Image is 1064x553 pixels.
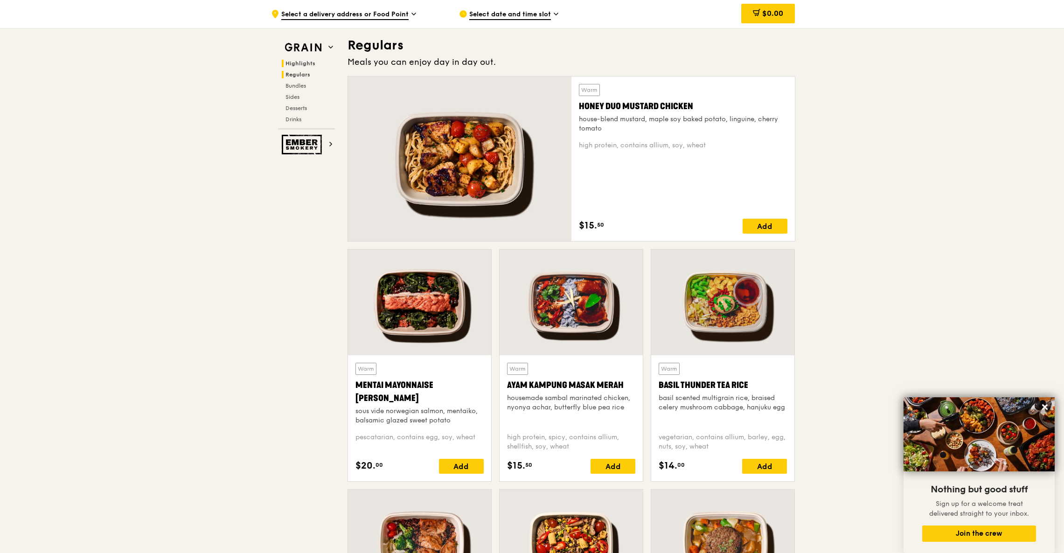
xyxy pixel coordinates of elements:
div: basil scented multigrain rice, braised celery mushroom cabbage, hanjuku egg [659,394,787,412]
div: sous vide norwegian salmon, mentaiko, balsamic glazed sweet potato [355,407,484,425]
div: Warm [355,363,376,375]
div: Warm [579,84,600,96]
div: Mentai Mayonnaise [PERSON_NAME] [355,379,484,405]
span: Highlights [285,60,315,67]
div: Basil Thunder Tea Rice [659,379,787,392]
span: $0.00 [762,9,783,18]
div: Honey Duo Mustard Chicken [579,100,787,113]
span: $14. [659,459,677,473]
span: 00 [677,461,685,469]
img: Grain web logo [282,39,325,56]
div: Warm [507,363,528,375]
span: 50 [597,221,604,228]
span: $15. [507,459,525,473]
span: Nothing but good stuff [931,484,1028,495]
button: Join the crew [922,525,1036,542]
div: high protein, spicy, contains allium, shellfish, soy, wheat [507,433,635,451]
span: 50 [525,461,532,469]
span: Regulars [285,71,310,78]
span: 00 [376,461,383,469]
div: Add [743,219,787,234]
img: Ember Smokery web logo [282,135,325,154]
div: Add [742,459,787,474]
span: $20. [355,459,376,473]
span: Select date and time slot [469,10,551,20]
div: Meals you can enjoy day in day out. [348,55,795,69]
div: pescatarian, contains egg, soy, wheat [355,433,484,451]
div: Add [439,459,484,474]
span: Drinks [285,116,301,123]
div: high protein, contains allium, soy, wheat [579,141,787,150]
span: $15. [579,219,597,233]
span: Sides [285,94,299,100]
span: Sign up for a welcome treat delivered straight to your inbox. [929,500,1029,518]
div: house-blend mustard, maple soy baked potato, linguine, cherry tomato [579,115,787,133]
img: DSC07876-Edit02-Large.jpeg [904,397,1055,471]
button: Close [1037,400,1052,415]
div: housemade sambal marinated chicken, nyonya achar, butterfly blue pea rice [507,394,635,412]
span: Desserts [285,105,307,111]
div: Warm [659,363,680,375]
h3: Regulars [348,37,795,54]
span: Bundles [285,83,306,89]
div: Add [591,459,635,474]
span: Select a delivery address or Food Point [281,10,409,20]
div: vegetarian, contains allium, barley, egg, nuts, soy, wheat [659,433,787,451]
div: Ayam Kampung Masak Merah [507,379,635,392]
